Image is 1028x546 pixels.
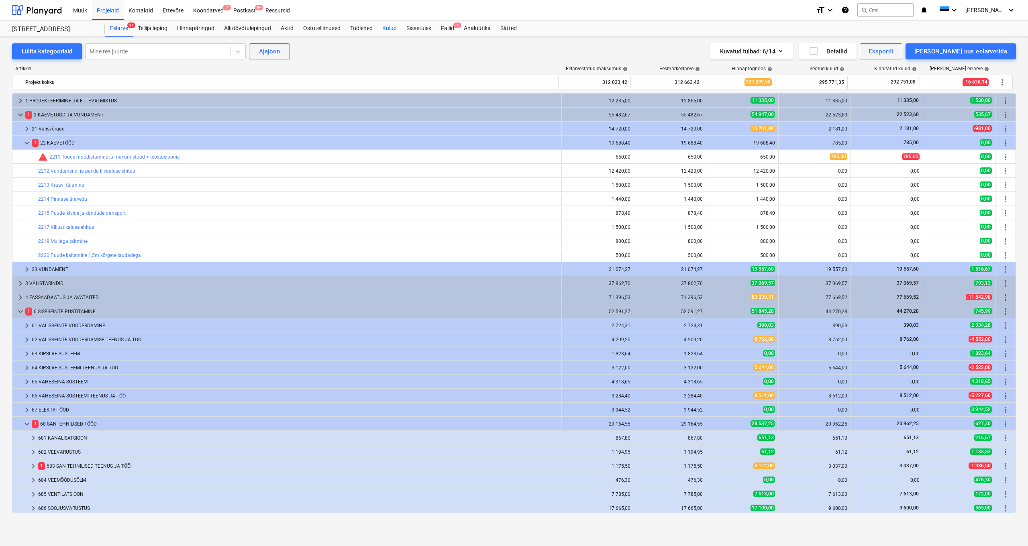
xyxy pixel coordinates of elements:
[763,350,775,357] span: 0,00
[1001,307,1010,316] span: Rohkem tegevusi
[565,309,630,314] div: 52 591,27
[782,365,847,371] div: 5 644,00
[1001,405,1010,415] span: Rohkem tegevusi
[899,393,920,398] span: 8 512,00
[565,98,630,104] div: 12 235,00
[1001,138,1010,148] span: Rohkem tegevusi
[32,319,558,332] div: 61 VÄLISSEINTE VOODERDAMINE
[1001,321,1010,330] span: Rohkem tegevusi
[298,20,345,37] a: Ostutellimused
[453,22,461,28] span: 1
[565,154,630,160] div: 650,00
[459,20,496,37] a: Analüütika
[566,66,628,71] div: Eelarvestatud maksumus
[12,25,96,34] div: [STREET_ADDRESS]
[637,210,703,216] div: 878,40
[1001,461,1010,471] span: Rohkem tegevusi
[659,66,700,71] div: Eesmärkeelarve
[105,20,133,37] div: Eelarve
[276,20,298,37] a: Aktid
[782,309,847,314] div: 44 270,28
[970,350,992,357] span: 1 823,64
[32,333,558,346] div: 62 VÄLISSEINTE VOODERDAMISE TEENUS JA TÖÖ
[782,281,847,286] div: 37 069,57
[38,152,48,162] span: Seotud kulud ületavad prognoosi
[565,351,630,357] div: 1 823,64
[825,5,835,15] i: keyboard_arrow_down
[637,98,703,104] div: 12 865,00
[496,20,522,37] a: Sätted
[744,78,772,86] span: 329 299,56
[854,253,920,258] div: 0,00
[970,266,992,272] span: 1 516,67
[1001,152,1010,162] span: Rohkem tegevusi
[751,111,775,118] span: 54 947,00
[259,46,280,57] div: Ajajoon
[896,112,920,117] span: 22 523,60
[949,5,959,15] i: keyboard_arrow_down
[1001,124,1010,134] span: Rohkem tegevusi
[22,349,32,359] span: keyboard_arrow_right
[38,238,88,244] a: 2219 Mullaga täitmine
[974,111,992,118] span: 535,67
[816,5,825,15] i: format_size
[105,20,133,37] a: Eelarve9+
[980,238,992,244] span: 0,00
[12,43,82,59] button: Lülita kategooriaid
[637,238,703,244] div: 800,00
[751,294,775,300] span: 83 239,51
[38,253,141,258] a: 2220 Puude kaitsmine 1,5m kõrgete laudadega
[782,168,847,174] div: 0,00
[869,46,893,57] div: Ekspordi
[710,238,775,244] div: 800,00
[1001,475,1010,485] span: Rohkem tegevusi
[38,196,87,202] a: 2214 Pinnase äravedu
[732,66,772,71] div: Hinnaprognoos
[133,20,172,37] div: Tellija leping
[172,20,219,37] a: Hinnapäringud
[1001,335,1010,344] span: Rohkem tegevusi
[896,421,920,426] span: 20 962,25
[127,22,135,28] span: 9+
[854,351,920,357] div: 0,00
[1001,265,1010,274] span: Rohkem tegevusi
[782,210,847,216] div: 0,00
[1001,194,1010,204] span: Rohkem tegevusi
[637,365,703,371] div: 3 122,00
[710,196,775,202] div: 1 440,00
[720,46,783,57] div: Kuvatud tulbad : 6/14
[854,379,920,385] div: 0,00
[25,111,32,118] span: 1
[565,224,630,230] div: 1 500,00
[751,266,775,272] span: 19 557,60
[637,407,703,413] div: 3 944,52
[854,407,920,413] div: 0,00
[974,420,992,427] span: 627,30
[32,361,558,374] div: 64 KIPSLAE SÜSTEEMI TEENUS JA TÖÖ
[637,337,703,342] div: 4 209,20
[38,210,126,216] a: 2215 Puude, kivide ja kändude transport
[963,78,989,86] span: -16 636,14
[25,291,558,304] div: 4 FASSAAD,KATUS JA AVATÄITED
[219,20,276,37] div: Alltöövõtulepingud
[22,405,32,415] span: keyboard_arrow_right
[637,196,703,202] div: 1 440,00
[345,20,377,37] div: Töölehed
[854,182,920,188] div: 0,00
[565,323,630,328] div: 2 724,31
[32,420,39,428] span: 1
[1001,419,1010,429] span: Rohkem tegevusi
[782,112,847,118] div: 22 523,60
[1001,447,1010,457] span: Rohkem tegevusi
[565,112,630,118] div: 55 482,67
[980,153,992,160] span: 0,00
[974,308,992,314] span: 745,99
[710,253,775,258] div: 500,00
[782,196,847,202] div: 0,00
[637,295,703,300] div: 71 396,53
[779,76,844,89] div: 295 771,35
[634,76,700,89] div: 312 663,42
[782,295,847,300] div: 77 669,52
